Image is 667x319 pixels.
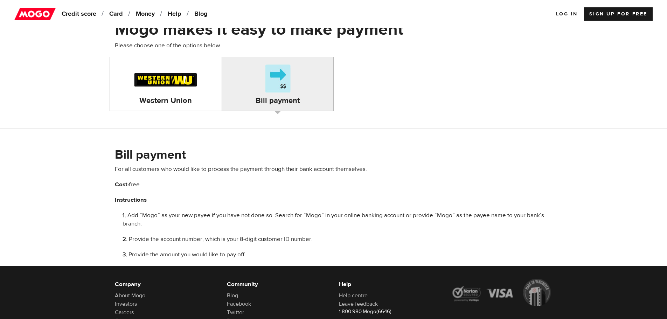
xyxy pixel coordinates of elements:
[227,300,251,307] a: Facebook
[115,147,553,162] h2: Bill payment
[115,196,147,204] b: Instructions
[451,279,553,306] img: legal-icons-92a2ffecb4d32d839781d1b4e4802d7b.png
[129,235,313,243] span: Provide the account number, which is your 8-digit customer ID number.
[115,300,137,307] a: Investors
[227,280,328,289] h6: Community
[339,300,378,307] a: Leave feedback
[107,7,133,21] a: Card
[115,20,553,39] h1: Mogo makes it easy to make payment
[115,309,134,316] a: Careers
[115,41,553,50] p: Please choose one of the options below
[227,292,238,299] a: Blog
[165,7,191,21] a: Help
[110,96,222,105] h4: Western Union
[115,280,216,289] h6: Company
[339,292,368,299] a: Help centre
[115,181,129,188] b: Cost:
[59,7,106,21] a: Credit score
[115,165,553,173] p: For all customers who would like to process the payment through their bank account themselves.
[339,280,440,289] h6: Help
[227,309,244,316] a: Twitter
[192,7,215,21] a: Blog
[14,7,56,21] img: mogo_logo-11ee424be714fa7cbb0f0f49df9e16ec.png
[128,251,246,258] span: Provide the amount you would like to pay off.
[115,180,553,189] p: free
[123,211,544,228] span: Add “Mogo” as your new payee if you have not done so. Search for “Mogo” in your online banking ac...
[133,7,165,21] a: Money
[339,308,440,315] p: 1.800.980.Mogo(6646)
[556,7,578,21] a: Log In
[584,7,653,21] a: Sign up for Free
[115,292,145,299] a: About Mogo
[222,96,333,105] h4: Bill payment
